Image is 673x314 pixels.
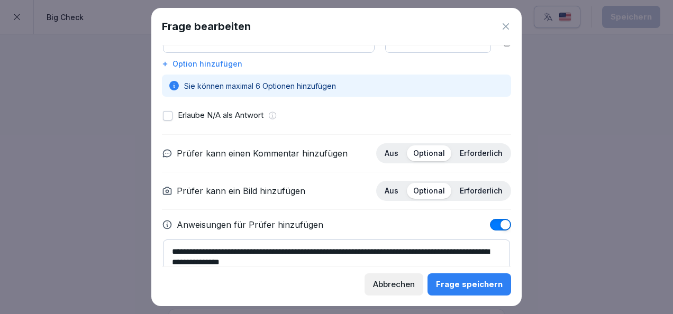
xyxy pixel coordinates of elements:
div: Frage speichern [436,279,503,290]
div: Abbrechen [373,279,415,290]
button: Abbrechen [365,273,423,295]
p: Erlaube N/A als Antwort [178,109,263,122]
p: Anweisungen für Prüfer hinzufügen [177,218,323,231]
p: Optional [413,149,445,158]
p: Erforderlich [460,149,503,158]
h1: Frage bearbeiten [162,19,251,34]
div: Option hinzufügen [162,58,511,69]
p: Aus [385,149,398,158]
button: Frage speichern [428,273,511,295]
p: Prüfer kann einen Kommentar hinzufügen [177,147,348,160]
p: Aus [385,186,398,196]
p: Erforderlich [460,186,503,196]
p: Prüfer kann ein Bild hinzufügen [177,184,305,197]
p: Optional [413,186,445,196]
div: Sie können maximal 6 Optionen hinzufügen [162,75,511,97]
